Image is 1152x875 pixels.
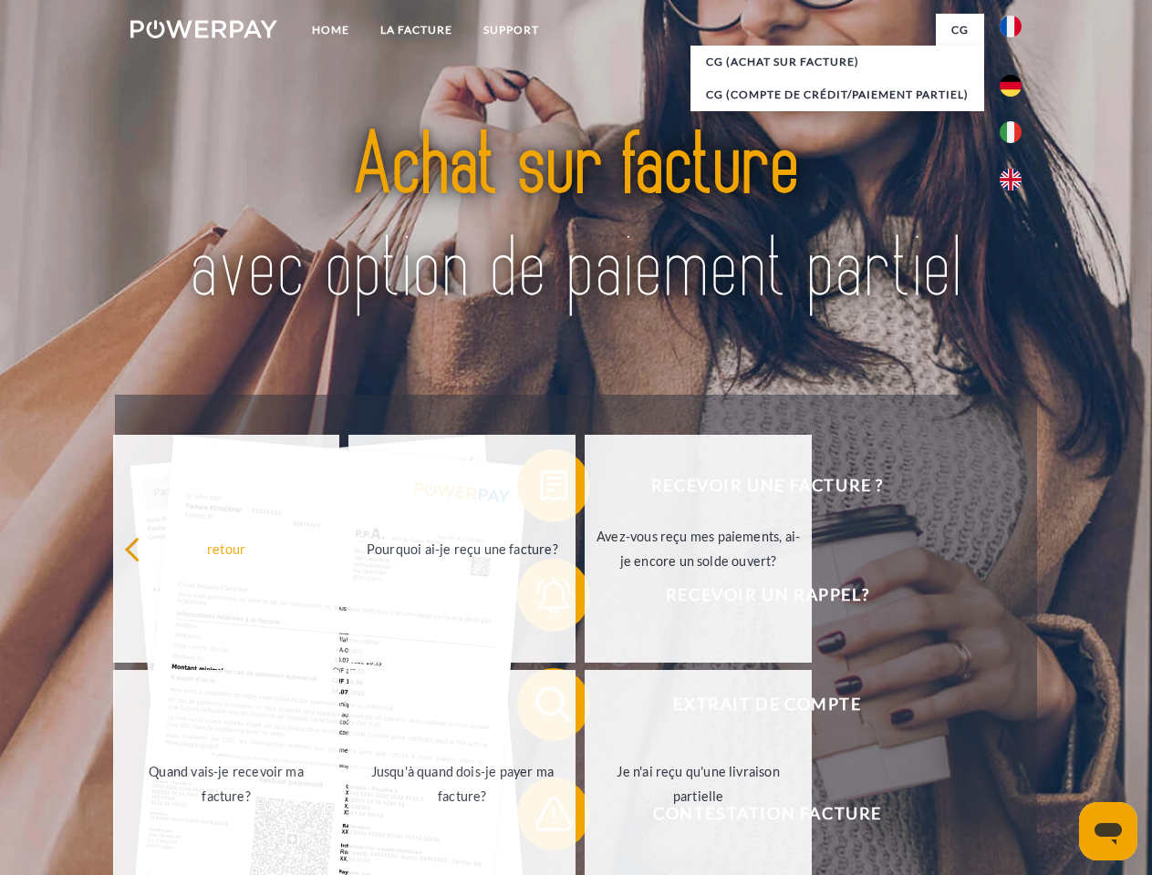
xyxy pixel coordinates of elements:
iframe: Bouton de lancement de la fenêtre de messagerie [1079,802,1137,860]
img: title-powerpay_fr.svg [174,87,978,349]
a: Home [296,14,365,46]
img: logo-powerpay-white.svg [130,20,277,38]
img: en [1000,169,1022,190]
div: Pourquoi ai-je reçu une facture? [359,536,565,561]
a: CG [936,14,984,46]
div: Jusqu'à quand dois-je payer ma facture? [359,759,565,808]
div: Je n'ai reçu qu'une livraison partielle [596,759,801,808]
img: de [1000,75,1022,97]
div: Avez-vous reçu mes paiements, ai-je encore un solde ouvert? [596,524,801,573]
div: Quand vais-je recevoir ma facture? [124,759,329,808]
a: Support [468,14,555,46]
a: CG (achat sur facture) [690,46,984,78]
div: retour [124,536,329,561]
a: CG (Compte de crédit/paiement partiel) [690,78,984,111]
img: it [1000,121,1022,143]
a: Avez-vous reçu mes paiements, ai-je encore un solde ouvert? [585,435,812,663]
a: LA FACTURE [365,14,468,46]
img: fr [1000,15,1022,37]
